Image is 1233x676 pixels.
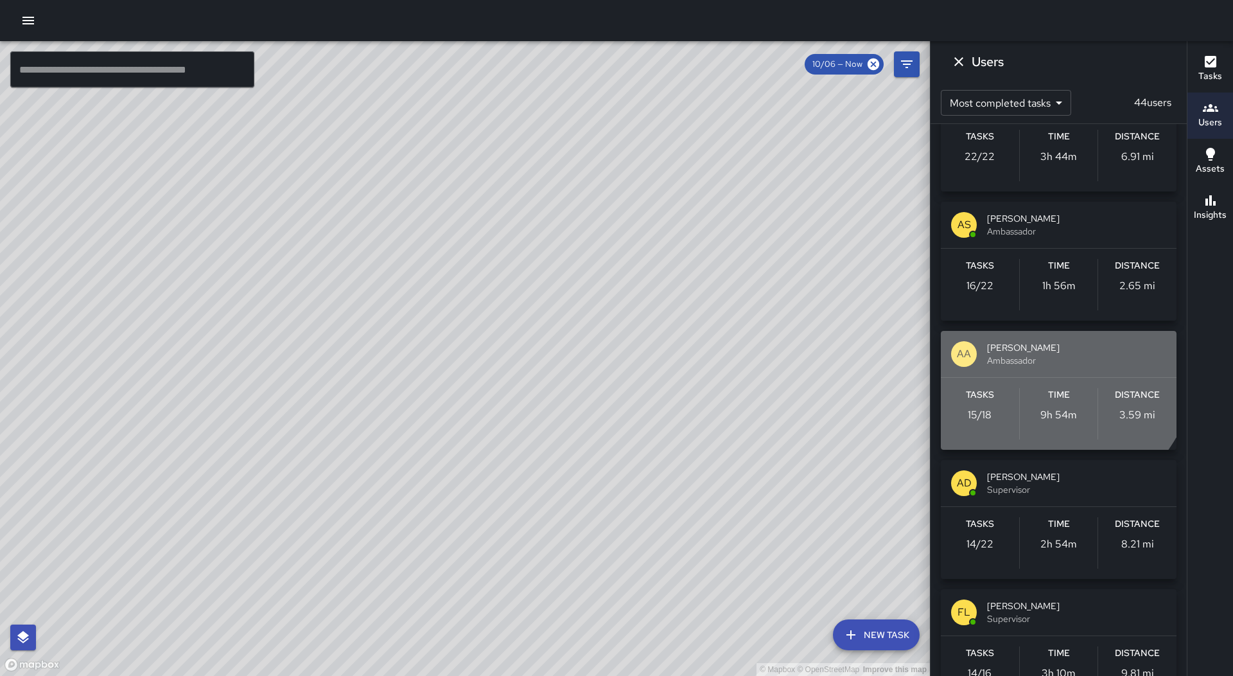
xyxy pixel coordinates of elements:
[1042,278,1076,294] p: 1h 56m
[1119,407,1155,423] p: 3.59 mi
[1121,149,1154,165] p: 6.91 mi
[1048,130,1070,144] h6: Time
[966,278,993,294] p: 16 / 22
[1187,93,1233,139] button: Users
[1198,116,1222,130] h6: Users
[958,217,971,233] p: AS
[941,202,1176,321] button: AS[PERSON_NAME]AmbassadorTasks16/22Time1h 56mDistance2.65 mi
[966,537,993,552] p: 14 / 22
[966,517,994,531] h6: Tasks
[941,90,1071,116] div: Most completed tasks
[965,149,995,165] p: 22 / 22
[1129,95,1176,111] p: 44 users
[1040,149,1077,165] p: 3h 44m
[966,259,994,273] h6: Tasks
[968,407,992,423] p: 15 / 18
[941,460,1176,579] button: AD[PERSON_NAME]SupervisorTasks14/22Time2h 54mDistance8.21 mi
[1196,162,1225,176] h6: Assets
[972,51,1004,72] h6: Users
[987,600,1166,612] span: [PERSON_NAME]
[1040,537,1077,552] p: 2h 54m
[957,476,972,491] p: AD
[987,612,1166,625] span: Supervisor
[941,331,1176,450] button: AA[PERSON_NAME]AmbassadorTasks15/18Time9h 54mDistance3.59 mi
[1048,646,1070,661] h6: Time
[1115,388,1160,402] h6: Distance
[1187,185,1233,231] button: Insights
[1187,46,1233,93] button: Tasks
[1048,259,1070,273] h6: Time
[1187,139,1233,185] button: Assets
[987,212,1166,225] span: [PERSON_NAME]
[958,605,970,620] p: FL
[957,346,971,362] p: AA
[966,646,994,661] h6: Tasks
[894,51,920,77] button: Filters
[805,54,884,75] div: 10/06 — Now
[1048,517,1070,531] h6: Time
[1040,407,1077,423] p: 9h 54m
[805,58,870,71] span: 10/06 — Now
[941,73,1176,191] button: SM[PERSON_NAME]SupervisorTasks22/22Time3h 44mDistance6.91 mi
[1194,208,1227,222] h6: Insights
[987,341,1166,354] span: [PERSON_NAME]
[987,225,1166,238] span: Ambassador
[966,130,994,144] h6: Tasks
[833,619,920,650] button: New Task
[1198,69,1222,84] h6: Tasks
[1115,517,1160,531] h6: Distance
[1115,130,1160,144] h6: Distance
[1115,646,1160,661] h6: Distance
[1121,537,1154,552] p: 8.21 mi
[987,470,1166,483] span: [PERSON_NAME]
[966,388,994,402] h6: Tasks
[987,354,1166,367] span: Ambassador
[1119,278,1155,294] p: 2.65 mi
[1048,388,1070,402] h6: Time
[946,49,972,75] button: Dismiss
[987,483,1166,496] span: Supervisor
[1115,259,1160,273] h6: Distance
